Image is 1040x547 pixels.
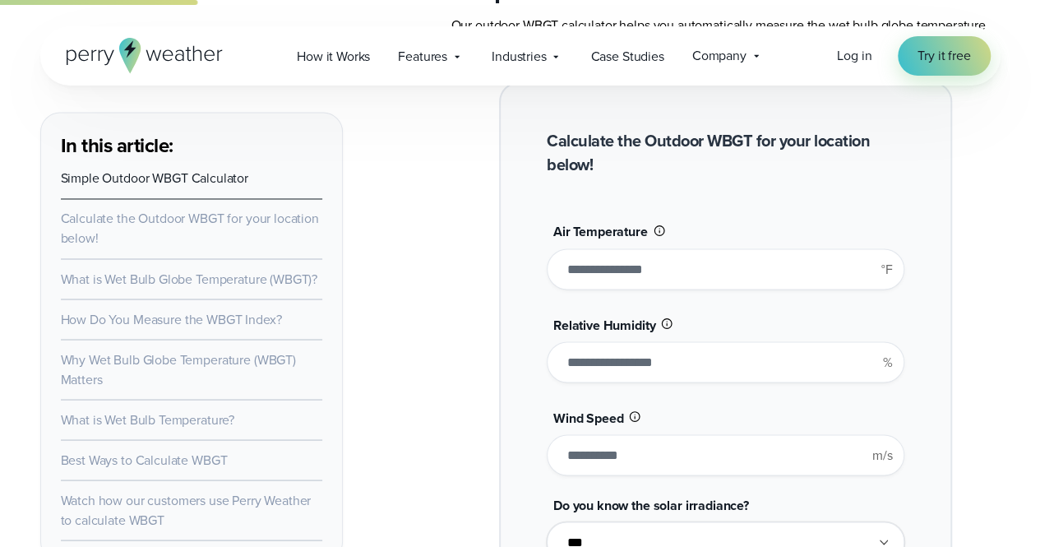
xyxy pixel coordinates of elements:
span: Case Studies [590,47,663,67]
a: What is Wet Bulb Temperature? [61,410,235,429]
a: What is Wet Bulb Globe Temperature (WBGT)? [61,269,318,288]
h3: In this article: [61,132,322,159]
span: Company [692,46,746,66]
span: Do you know the solar irradiance? [553,495,749,514]
span: Features [398,47,447,67]
a: Calculate the Outdoor WBGT for your location below! [61,209,319,248]
h2: Calculate the Outdoor WBGT for your location below! [547,129,904,177]
a: How Do You Measure the WBGT Index? [61,309,282,328]
span: Try it free [918,46,970,66]
span: How it Works [297,47,370,67]
span: Industries [492,47,546,67]
a: Watch how our customers use Perry Weather to calculate WBGT [61,490,312,529]
p: Our outdoor WBGT calculator helps you automatically measure the wet bulb globe temperature quickl... [451,16,1001,55]
span: Air Temperature [553,222,648,241]
a: Log in [837,46,871,66]
span: Wind Speed [553,408,623,427]
span: Log in [837,46,871,65]
span: Relative Humidity [553,315,655,334]
a: Case Studies [576,39,677,73]
a: Simple Outdoor WBGT Calculator [61,169,248,188]
a: How it Works [283,39,384,73]
a: Best Ways to Calculate WBGT [61,450,228,469]
a: Why Wet Bulb Globe Temperature (WBGT) Matters [61,350,296,388]
a: Try it free [898,36,990,76]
